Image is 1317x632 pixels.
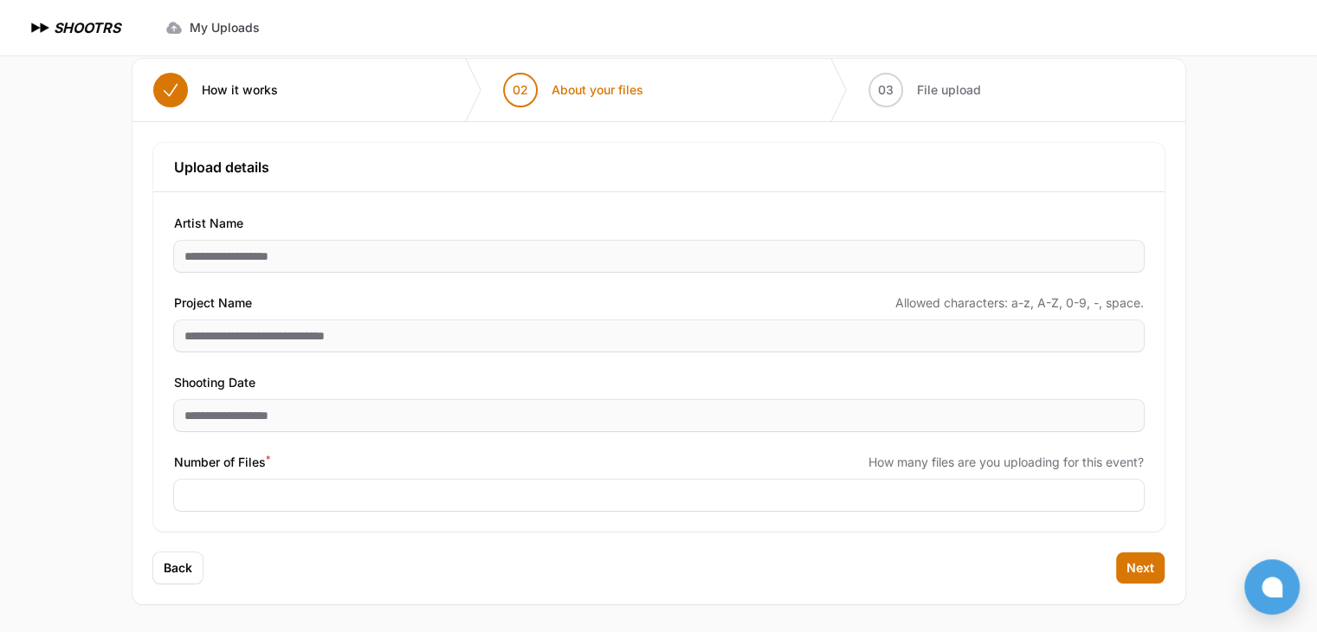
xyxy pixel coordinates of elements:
[190,19,260,36] span: My Uploads
[174,293,252,313] span: Project Name
[868,454,1144,471] span: How many files are you uploading for this event?
[54,17,120,38] h1: SHOOTRS
[174,213,243,234] span: Artist Name
[1116,552,1165,584] button: Next
[895,294,1144,312] span: Allowed characters: a-z, A-Z, 0-9, -, space.
[132,59,299,121] button: How it works
[1127,559,1154,577] span: Next
[28,17,120,38] a: SHOOTRS SHOOTRS
[174,157,1144,177] h3: Upload details
[174,452,270,473] span: Number of Files
[164,559,192,577] span: Back
[552,81,643,99] span: About your files
[482,59,664,121] button: 02 About your files
[878,81,894,99] span: 03
[153,552,203,584] button: Back
[174,372,255,393] span: Shooting Date
[155,12,270,43] a: My Uploads
[513,81,528,99] span: 02
[28,17,54,38] img: SHOOTRS
[917,81,981,99] span: File upload
[202,81,278,99] span: How it works
[1244,559,1300,615] button: Open chat window
[848,59,1002,121] button: 03 File upload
